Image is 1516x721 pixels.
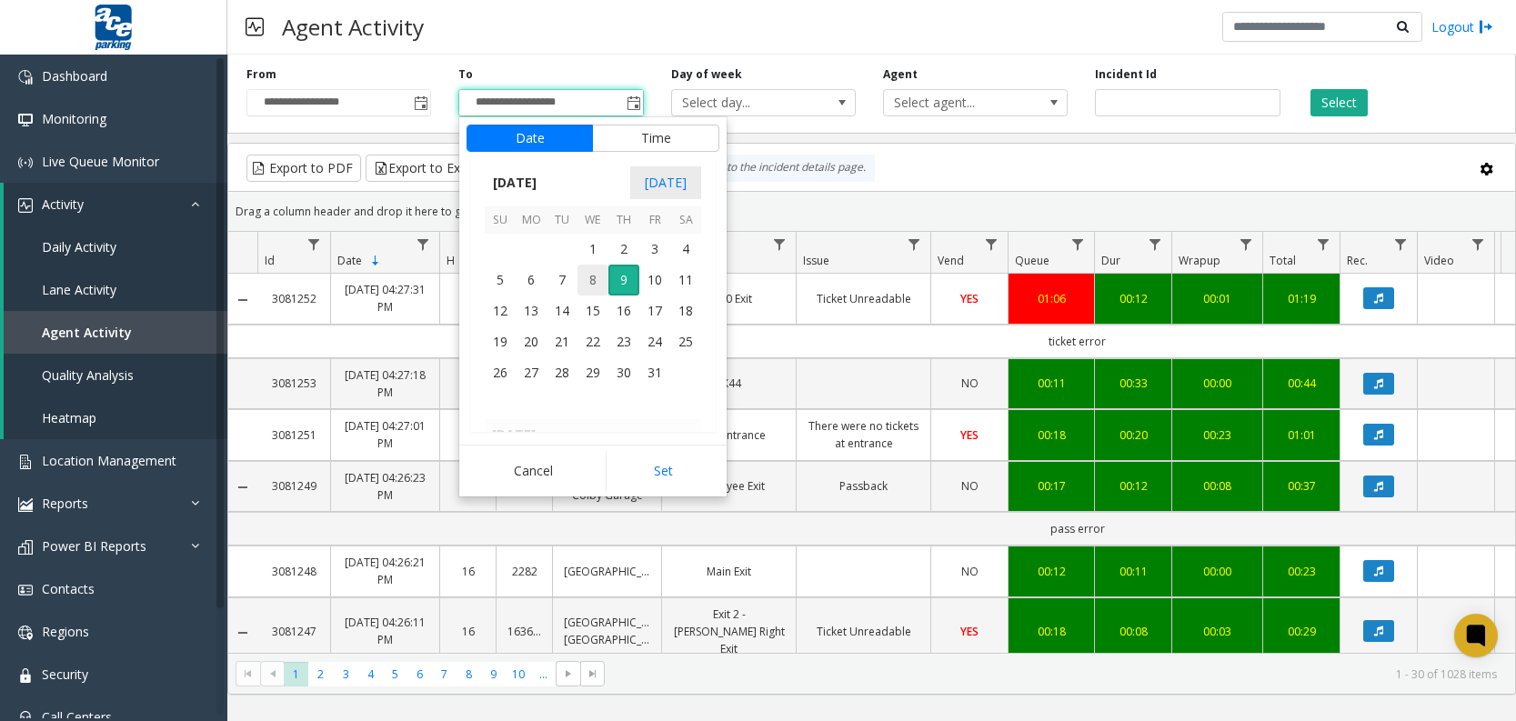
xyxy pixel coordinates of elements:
td: Wednesday, October 29, 2025 [577,357,608,388]
a: [DATE] 04:26:23 PM [342,469,428,504]
a: 4520 Entrance [673,426,785,444]
button: Export to Excel [366,155,485,182]
span: 26 [485,357,516,388]
span: Select day... [672,90,818,115]
td: Thursday, October 23, 2025 [608,326,639,357]
a: YES [942,290,997,307]
span: 31 [639,357,670,388]
span: Daily Activity [42,238,116,255]
label: Agent [883,66,918,83]
a: 00:12 [1106,477,1160,495]
span: Vend [938,253,964,268]
a: 00:08 [1106,623,1160,640]
td: Wednesday, October 1, 2025 [577,234,608,265]
span: Page 5 [383,662,407,686]
div: 00:12 [1019,563,1083,580]
a: Heatmap [4,396,227,439]
label: Incident Id [1095,66,1157,83]
a: NO [942,477,997,495]
td: Friday, October 3, 2025 [639,234,670,265]
a: [DATE] 04:27:18 PM [342,366,428,401]
div: 00:08 [1183,477,1251,495]
button: Set [606,451,720,491]
a: [DATE] 04:27:31 PM [342,281,428,315]
span: 10 [639,265,670,295]
span: [DATE] [485,169,545,196]
td: Tuesday, October 14, 2025 [547,295,577,326]
span: Quality Analysis [42,366,134,384]
span: 7 [547,265,577,295]
span: Toggle popup [410,90,430,115]
a: Collapse Details [228,626,257,640]
span: Go to the next page [561,666,576,681]
span: 20 [516,326,547,357]
span: Select agent... [884,90,1030,115]
a: Ticket Unreadable [808,623,919,640]
span: Page 6 [407,662,432,686]
div: 00:18 [1019,426,1083,444]
a: Passback [808,477,919,495]
a: 00:12 [1106,290,1160,307]
a: [DATE] 04:26:11 PM [342,614,428,648]
a: Rec. Filter Menu [1389,232,1413,256]
span: 29 [577,357,608,388]
td: Tuesday, October 7, 2025 [547,265,577,295]
td: Saturday, October 25, 2025 [670,326,701,357]
div: 00:37 [1274,477,1329,495]
span: Page 4 [358,662,383,686]
a: EX44 [673,375,785,392]
div: 00:17 [1019,477,1083,495]
a: 16 [451,623,485,640]
td: Monday, October 20, 2025 [516,326,547,357]
span: YES [960,427,979,443]
span: NO [961,564,979,579]
span: NO [961,376,979,391]
a: [DATE] 04:26:21 PM [342,554,428,588]
a: Issue Filter Menu [902,232,927,256]
div: 00:00 [1183,563,1251,580]
a: Dur Filter Menu [1143,232,1168,256]
img: 'icon' [18,540,33,555]
td: Friday, October 17, 2025 [639,295,670,326]
span: Date [337,253,362,268]
span: Page 7 [432,662,457,686]
span: NO [961,478,979,494]
label: From [246,66,276,83]
span: 14 [547,295,577,326]
td: Wednesday, October 22, 2025 [577,326,608,357]
span: Page 11 [531,662,556,686]
a: 3081252 [268,290,319,307]
td: Friday, October 24, 2025 [639,326,670,357]
a: 2282 [507,563,541,580]
a: Employee Exit [673,477,785,495]
span: 15 [577,295,608,326]
span: Lane Activity [42,281,116,298]
span: Agent Activity [42,324,132,341]
span: Heatmap [42,409,96,426]
a: 00:23 [1274,563,1329,580]
button: Time tab [592,125,719,152]
a: NO [942,375,997,392]
span: 9 [608,265,639,295]
span: Page 3 [334,662,358,686]
div: Drag a column header and drop it here to group by that column [228,195,1515,227]
a: 00:00 [1183,375,1251,392]
td: Sunday, October 19, 2025 [485,326,516,357]
a: NO [942,563,997,580]
th: Th [608,206,639,235]
span: Dur [1101,253,1120,268]
a: 00:29 [1274,623,1329,640]
a: 00:18 [1019,623,1083,640]
td: Thursday, October 9, 2025 [608,265,639,295]
span: 1 [577,234,608,265]
span: 28 [547,357,577,388]
span: 6 [516,265,547,295]
a: Main Exit [673,563,785,580]
span: 17 [639,295,670,326]
a: 01:01 [1274,426,1329,444]
a: YES [942,426,997,444]
span: Security [42,666,88,683]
